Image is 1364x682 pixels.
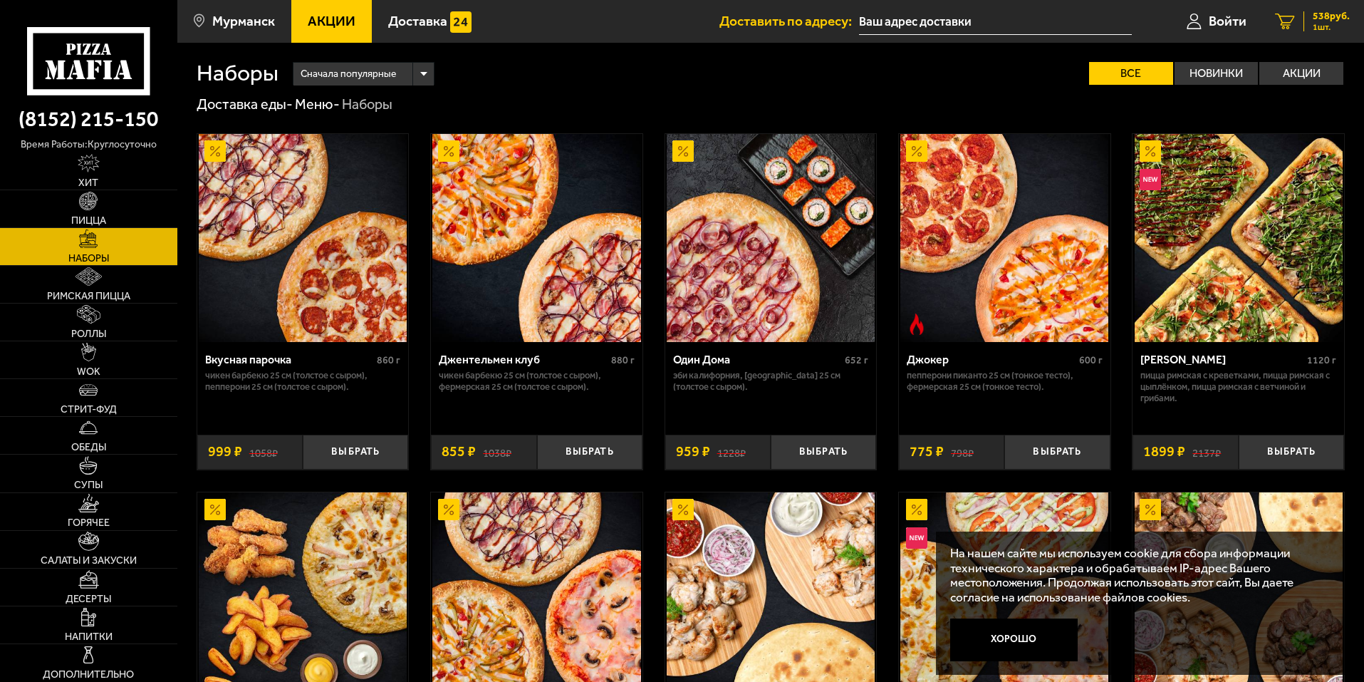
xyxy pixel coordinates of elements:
[439,370,635,393] p: Чикен Барбекю 25 см (толстое с сыром), Фермерская 25 см (толстое с сыром).
[907,370,1103,393] p: Пепперони Пиканто 25 см (тонкое тесто), Фермерская 25 см (тонкое тесто).
[432,134,640,342] img: Джентельмен клуб
[907,353,1076,366] div: Джокер
[78,178,98,188] span: Хит
[1133,134,1344,342] a: АкционныйНовинкаМама Миа
[611,354,635,366] span: 880 г
[906,314,927,335] img: Острое блюдо
[900,134,1108,342] img: Джокер
[672,499,694,520] img: Акционный
[1004,435,1110,470] button: Выбрать
[1313,11,1350,21] span: 538 руб.
[205,353,374,366] div: Вкусная парочка
[301,61,396,88] span: Сначала популярные
[537,435,642,470] button: Выбрать
[1259,62,1343,85] label: Акции
[483,445,511,459] s: 1038 ₽
[43,670,134,680] span: Дополнительно
[342,95,392,114] div: Наборы
[74,480,103,490] span: Супы
[71,216,106,226] span: Пицца
[199,134,407,342] img: Вкусная парочка
[442,445,476,459] span: 855 ₽
[68,518,110,528] span: Горячее
[1140,499,1161,520] img: Акционный
[41,556,137,566] span: Салаты и закуски
[906,140,927,162] img: Акционный
[438,499,459,520] img: Акционный
[673,353,842,366] div: Один Дома
[388,14,447,28] span: Доставка
[208,445,242,459] span: 999 ₽
[1143,445,1185,459] span: 1899 ₽
[71,443,106,453] span: Обеды
[47,291,130,301] span: Римская пицца
[676,445,710,459] span: 959 ₽
[1175,62,1259,85] label: Новинки
[951,445,974,459] s: 798 ₽
[1209,14,1246,28] span: Войти
[204,140,226,162] img: Акционный
[1089,62,1173,85] label: Все
[295,95,340,113] a: Меню-
[1140,169,1161,190] img: Новинка
[377,354,400,366] span: 860 г
[1079,354,1103,366] span: 600 г
[77,367,100,377] span: WOK
[249,445,278,459] s: 1058 ₽
[303,435,408,470] button: Выбрать
[205,370,401,393] p: Чикен Барбекю 25 см (толстое с сыром), Пепперони 25 см (толстое с сыром).
[61,405,117,415] span: Стрит-фуд
[717,445,746,459] s: 1228 ₽
[197,95,293,113] a: Доставка еды-
[719,14,859,28] span: Доставить по адресу:
[439,353,608,366] div: Джентельмен клуб
[197,62,278,85] h1: Наборы
[950,619,1078,661] button: Хорошо
[1307,354,1336,366] span: 1120 г
[899,134,1110,342] a: АкционныйОстрое блюдоДжокер
[68,254,109,264] span: Наборы
[910,445,944,459] span: 775 ₽
[450,11,472,33] img: 15daf4d41897b9f0e9f617042186c801.svg
[197,134,409,342] a: АкционныйВкусная парочка
[950,546,1323,605] p: На нашем сайте мы используем cookie для сбора информации технического характера и обрабатываем IP...
[438,140,459,162] img: Акционный
[673,370,869,393] p: Эби Калифорния, [GEOGRAPHIC_DATA] 25 см (толстое с сыром).
[665,134,877,342] a: АкционныйОдин Дома
[204,499,226,520] img: Акционный
[667,134,875,342] img: Один Дома
[906,527,927,549] img: Новинка
[859,9,1132,35] input: Ваш адрес доставки
[906,499,927,520] img: Акционный
[308,14,355,28] span: Акции
[1239,435,1344,470] button: Выбрать
[672,140,694,162] img: Акционный
[1140,140,1161,162] img: Акционный
[212,14,275,28] span: Мурманск
[65,632,113,642] span: Напитки
[1140,370,1336,404] p: Пицца Римская с креветками, Пицца Римская с цыплёнком, Пицца Римская с ветчиной и грибами.
[1192,445,1221,459] s: 2137 ₽
[66,594,111,604] span: Десерты
[1140,353,1303,366] div: [PERSON_NAME]
[845,354,868,366] span: 652 г
[1135,134,1343,342] img: Мама Миа
[1313,23,1350,31] span: 1 шт.
[771,435,876,470] button: Выбрать
[431,134,642,342] a: АкционныйДжентельмен клуб
[71,329,106,339] span: Роллы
